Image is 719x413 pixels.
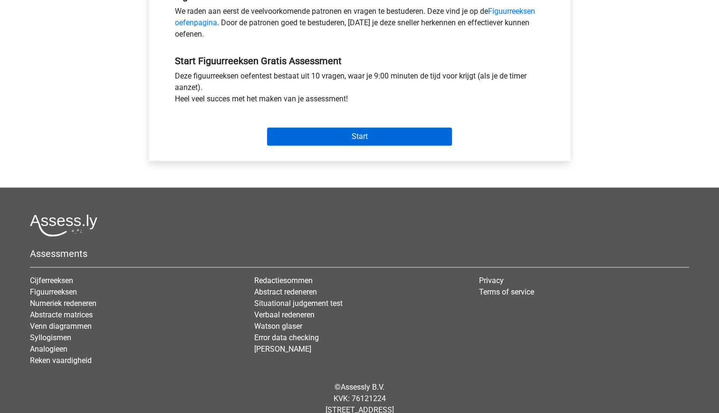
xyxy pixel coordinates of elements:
img: Assessly logo [30,214,97,236]
a: Assessly B.V. [341,383,384,392]
input: Start [267,128,452,146]
a: Figuurreeksen [30,287,77,296]
a: Cijferreeksen [30,276,73,285]
a: Situational judgement test [254,299,343,308]
a: Watson glaser [254,322,302,331]
a: Syllogismen [30,333,71,342]
a: Verbaal redeneren [254,310,315,319]
a: Redactiesommen [254,276,313,285]
a: Reken vaardigheid [30,356,92,365]
div: Deze figuurreeksen oefentest bestaat uit 10 vragen, waar je 9:00 minuten de tijd voor krijgt (als... [168,70,552,108]
a: Error data checking [254,333,319,342]
a: Privacy [479,276,504,285]
a: [PERSON_NAME] [254,344,311,354]
a: Numeriek redeneren [30,299,96,308]
a: Terms of service [479,287,534,296]
a: Abstract redeneren [254,287,317,296]
h5: Assessments [30,248,689,259]
a: Abstracte matrices [30,310,93,319]
a: Analogieen [30,344,67,354]
h5: Start Figuurreeksen Gratis Assessment [175,55,545,67]
a: Venn diagrammen [30,322,92,331]
div: We raden aan eerst de veelvoorkomende patronen en vragen te bestuderen. Deze vind je op de . Door... [168,6,552,44]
